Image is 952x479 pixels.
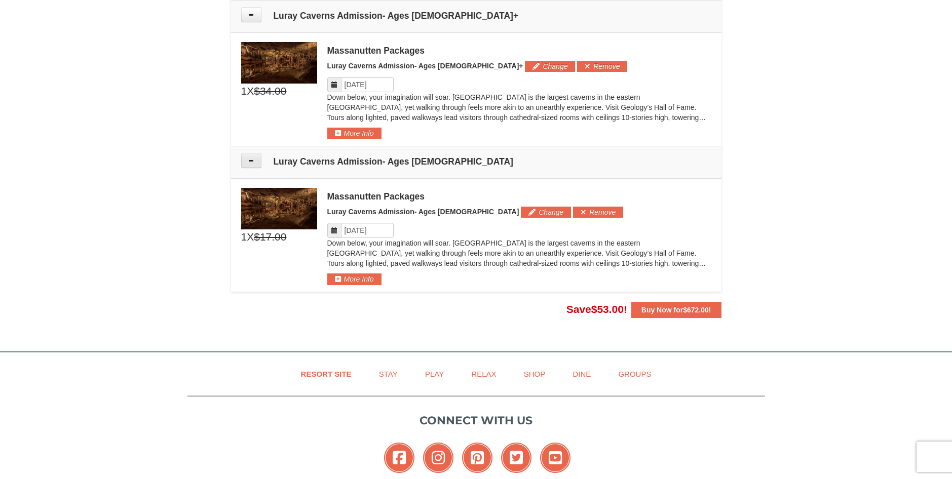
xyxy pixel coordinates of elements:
a: Relax [459,363,509,385]
p: Connect with us [187,412,765,429]
a: Play [412,363,456,385]
img: 6619879-48-e684863c.jpg [241,42,317,84]
span: X [247,229,254,245]
img: 6619879-49-cfcc8d86.jpg [241,188,317,229]
h4: Luray Caverns Admission- Ages [DEMOGRAPHIC_DATA]+ [241,11,711,21]
div: Massanutten Packages [327,46,711,56]
button: Change [525,61,575,72]
span: 1 [241,229,247,245]
span: $17.00 [254,229,286,245]
a: Dine [560,363,603,385]
p: Down below, your imagination will soar. [GEOGRAPHIC_DATA] is the largest caverns in the eastern [... [327,238,711,268]
button: Remove [573,207,623,218]
span: 1 [241,84,247,99]
span: Luray Caverns Admission- Ages [DEMOGRAPHIC_DATA] [327,208,519,216]
button: More Info [327,128,382,139]
button: More Info [327,273,382,285]
span: $53.00 [591,303,624,315]
button: Buy Now for$672.00! [631,302,721,318]
h4: Luray Caverns Admission- Ages [DEMOGRAPHIC_DATA] [241,156,711,167]
div: Massanutten Packages [327,191,711,202]
p: Down below, your imagination will soar. [GEOGRAPHIC_DATA] is the largest caverns in the eastern [... [327,92,711,123]
a: Groups [605,363,664,385]
span: Save ! [566,303,627,315]
span: $672.00 [683,306,709,314]
span: $34.00 [254,84,286,99]
a: Shop [511,363,558,385]
button: Remove [577,61,627,72]
span: Luray Caverns Admission- Ages [DEMOGRAPHIC_DATA]+ [327,62,523,70]
a: Resort Site [288,363,364,385]
span: X [247,84,254,99]
strong: Buy Now for ! [641,306,711,314]
button: Change [521,207,571,218]
a: Stay [366,363,410,385]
